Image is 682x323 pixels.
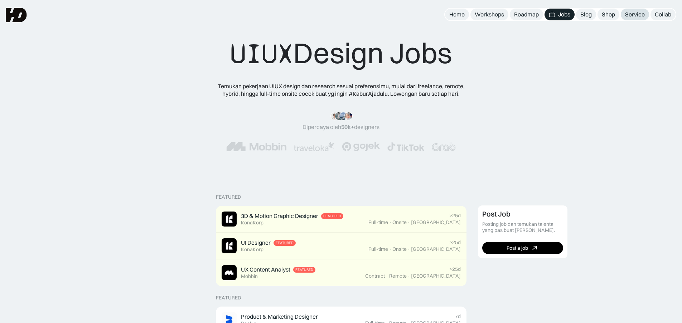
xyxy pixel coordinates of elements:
[411,219,461,225] div: [GEOGRAPHIC_DATA]
[216,295,241,301] div: Featured
[230,36,452,71] div: Design Jobs
[216,259,466,286] a: Job ImageUX Content AnalystFeaturedMobbin>25dContract·Remote·[GEOGRAPHIC_DATA]
[216,233,466,259] a: Job ImageUI DesignerFeaturedKonaKorp>25dFull-time·Onsite·[GEOGRAPHIC_DATA]
[411,273,461,279] div: [GEOGRAPHIC_DATA]
[303,123,379,131] div: Dipercaya oleh designers
[475,11,504,18] div: Workshops
[216,194,241,200] div: Featured
[241,239,271,247] div: UI Designer
[341,123,354,130] span: 50k+
[365,273,385,279] div: Contract
[386,273,388,279] div: ·
[445,9,469,20] a: Home
[222,238,237,253] img: Job Image
[407,246,410,252] div: ·
[230,37,293,71] span: UIUX
[411,246,461,252] div: [GEOGRAPHIC_DATA]
[449,11,465,18] div: Home
[482,242,563,254] a: Post a job
[368,246,388,252] div: Full-time
[241,212,318,220] div: 3D & Motion Graphic Designer
[212,83,470,98] div: Temukan pekerjaan UIUX design dan research sesuai preferensimu, mulai dari freelance, remote, hyb...
[241,313,318,320] div: Product & Marketing Designer
[576,9,596,20] a: Blog
[449,239,461,245] div: >25d
[482,221,563,233] div: Posting job dan temukan talenta yang pas buat [PERSON_NAME].
[455,313,461,319] div: 7d
[407,273,410,279] div: ·
[602,11,615,18] div: Shop
[368,219,388,225] div: Full-time
[392,219,407,225] div: Onsite
[241,273,258,279] div: Mobbin
[407,219,410,225] div: ·
[389,219,392,225] div: ·
[507,245,528,251] div: Post a job
[482,210,511,218] div: Post Job
[510,9,543,20] a: Roadmap
[621,9,649,20] a: Service
[389,273,407,279] div: Remote
[392,246,407,252] div: Onsite
[545,9,575,20] a: Jobs
[655,11,671,18] div: Collab
[295,268,313,272] div: Featured
[222,212,237,227] img: Job Image
[241,220,263,226] div: KonaKorp
[470,9,508,20] a: Workshops
[580,11,592,18] div: Blog
[514,11,539,18] div: Roadmap
[598,9,619,20] a: Shop
[625,11,645,18] div: Service
[222,265,237,280] img: Job Image
[449,266,461,272] div: >25d
[216,206,466,233] a: Job Image3D & Motion Graphic DesignerFeaturedKonaKorp>25dFull-time·Onsite·[GEOGRAPHIC_DATA]
[276,241,294,245] div: Featured
[241,247,263,253] div: KonaKorp
[323,214,341,218] div: Featured
[241,266,290,273] div: UX Content Analyst
[558,11,570,18] div: Jobs
[449,213,461,219] div: >25d
[650,9,676,20] a: Collab
[389,246,392,252] div: ·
